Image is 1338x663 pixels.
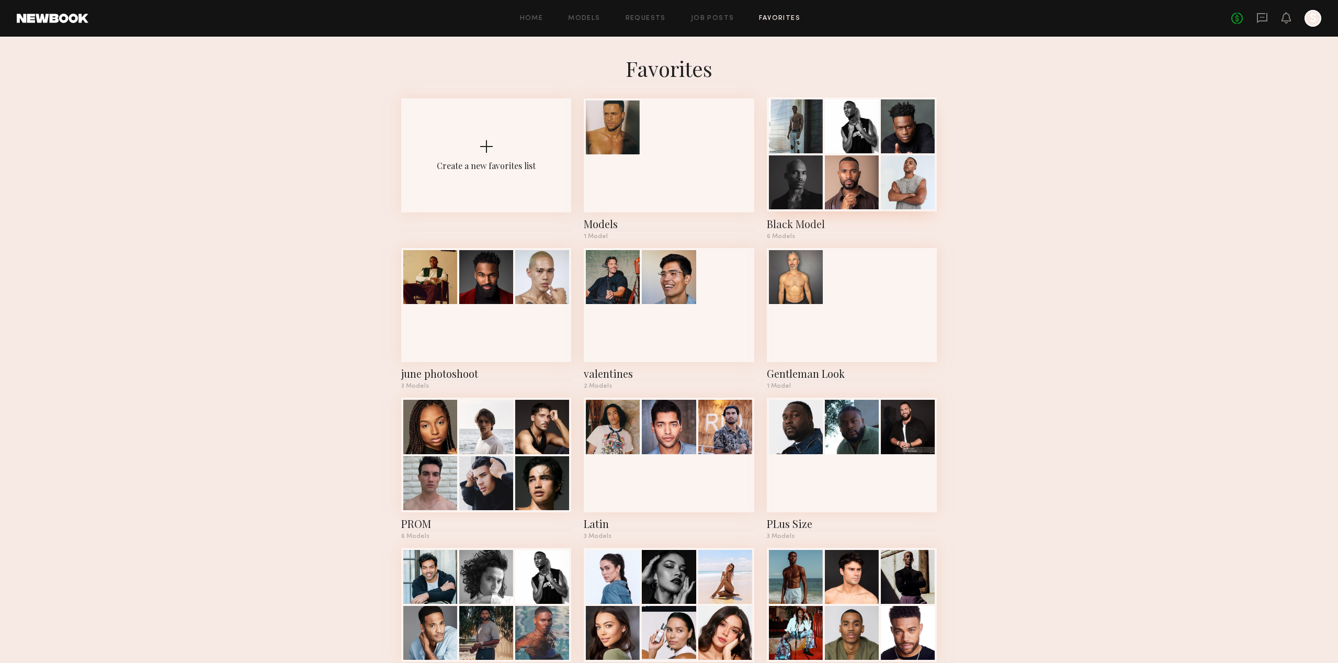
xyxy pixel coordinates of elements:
[1305,10,1321,27] a: S
[767,248,937,389] a: Gentleman Look1 Model
[767,233,937,240] div: 6 Models
[767,383,937,389] div: 1 Model
[584,516,754,531] div: Latin
[759,15,800,22] a: Favorites
[626,15,666,22] a: Requests
[584,366,754,381] div: valentines
[584,248,754,389] a: valentines2 Models
[767,366,937,381] div: Gentleman Look
[767,398,937,539] a: PLus Size3 Models
[584,398,754,539] a: Latin3 Models
[401,98,571,248] button: Create a new favorites list
[401,398,571,539] a: PROM6 Models
[584,217,754,231] div: Models
[584,533,754,540] div: 3 Models
[584,98,754,240] a: Models1 Model
[568,15,600,22] a: Models
[767,533,937,540] div: 3 Models
[520,15,543,22] a: Home
[691,15,734,22] a: Job Posts
[767,516,937,531] div: PLus Size
[767,98,937,240] a: Black Model6 Models
[401,366,571,381] div: june photoshoot
[401,248,571,389] a: june photoshoot3 Models
[584,383,754,389] div: 2 Models
[767,217,937,231] div: Black Model
[584,233,754,240] div: 1 Model
[401,383,571,389] div: 3 Models
[437,160,536,171] div: Create a new favorites list
[401,533,571,540] div: 6 Models
[401,516,571,531] div: PROM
